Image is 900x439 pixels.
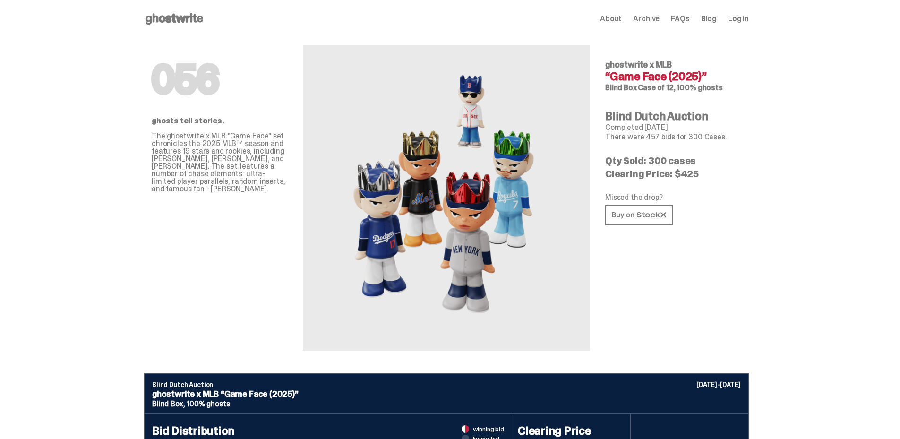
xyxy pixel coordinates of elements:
p: ghostwrite x MLB “Game Face (2025)” [152,390,741,398]
h1: 056 [152,60,288,98]
a: Archive [633,15,660,23]
span: winning bid [473,426,504,432]
img: MLB&ldquo;Game Face (2025)&rdquo; [343,68,550,328]
p: Blind Dutch Auction [152,381,741,388]
p: Clearing Price: $425 [605,169,741,179]
h4: Blind Dutch Auction [605,111,741,122]
h4: “Game Face (2025)” [605,71,741,82]
p: Missed the drop? [605,194,741,201]
p: Completed [DATE] [605,124,741,131]
a: About [600,15,622,23]
h4: Clearing Price [518,425,625,437]
p: [DATE]-[DATE] [696,381,741,388]
a: Blog [701,15,717,23]
p: ghosts tell stories. [152,117,288,125]
span: Blind Box [605,83,637,93]
span: Blind Box, [152,399,185,409]
span: ghostwrite x MLB [605,59,672,70]
p: Qty Sold: 300 cases [605,156,741,165]
a: FAQs [671,15,689,23]
a: Log in [728,15,749,23]
span: Case of 12, 100% ghosts [638,83,722,93]
p: The ghostwrite x MLB "Game Face" set chronicles the 2025 MLB™ season and features 19 stars and ro... [152,132,288,193]
span: 100% ghosts [187,399,230,409]
p: There were 457 bids for 300 Cases. [605,133,741,141]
